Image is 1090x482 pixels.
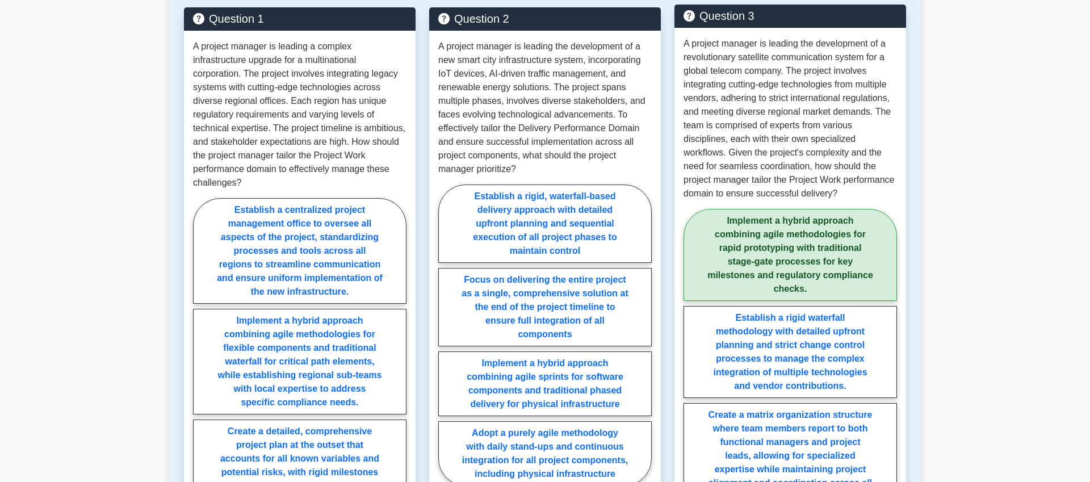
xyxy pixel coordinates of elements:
label: Implement a hybrid approach combining agile methodologies for rapid prototyping with traditional ... [684,209,897,301]
p: A project manager is leading the development of a revolutionary satellite communication system fo... [684,37,897,200]
h5: Question 3 [684,9,897,23]
label: Establish a rigid, waterfall-based delivery approach with detailed upfront planning and sequentia... [438,185,652,263]
label: Establish a centralized project management office to oversee all aspects of the project, standard... [193,198,406,304]
label: Implement a hybrid approach combining agile sprints for software components and traditional phase... [438,351,652,416]
label: Implement a hybrid approach combining agile methodologies for flexible components and traditional... [193,309,406,414]
label: Focus on delivering the entire project as a single, comprehensive solution at the end of the proj... [438,268,652,346]
p: A project manager is leading a complex infrastructure upgrade for a multinational corporation. Th... [193,40,406,190]
h5: Question 1 [193,12,406,26]
h5: Question 2 [438,12,652,26]
label: Establish a rigid waterfall methodology with detailed upfront planning and strict change control ... [684,306,897,398]
p: A project manager is leading the development of a new smart city infrastructure system, incorpora... [438,40,652,176]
